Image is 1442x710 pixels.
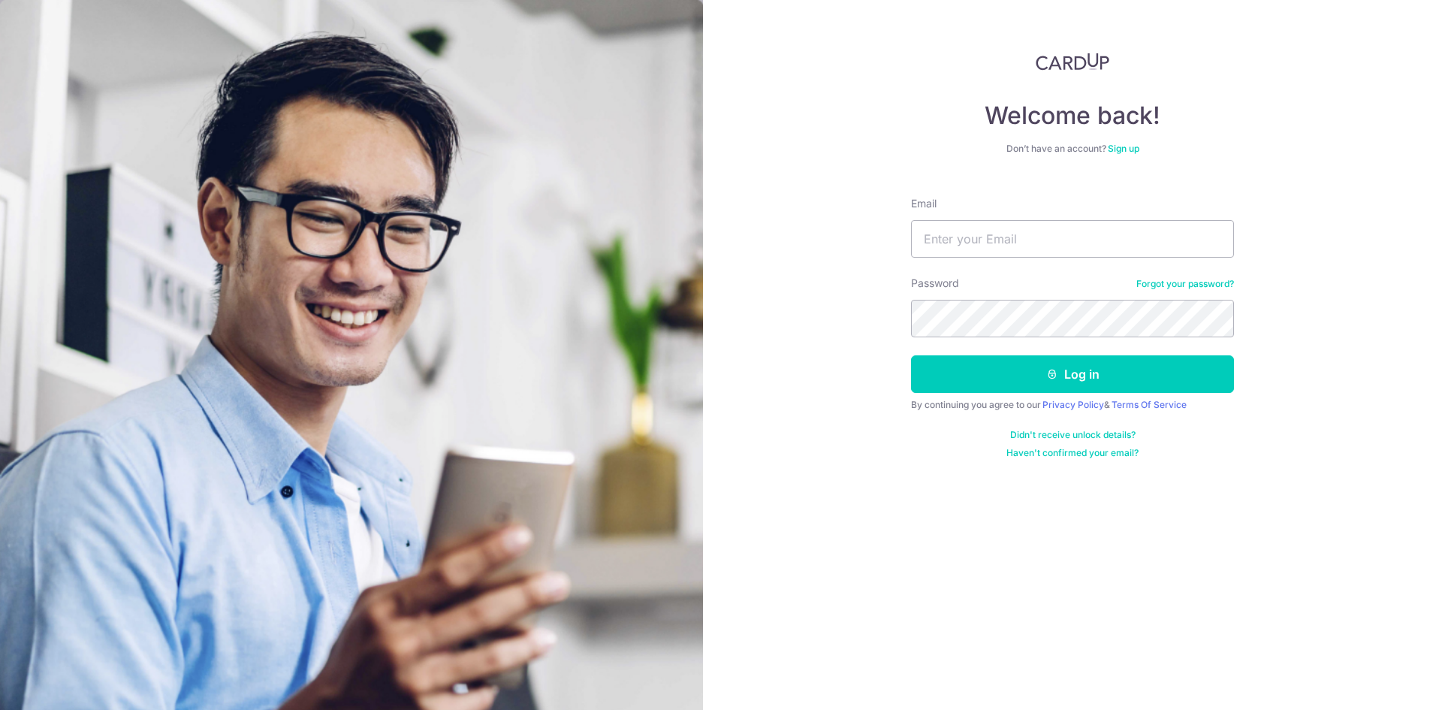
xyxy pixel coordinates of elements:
[1010,429,1136,441] a: Didn't receive unlock details?
[1108,143,1139,154] a: Sign up
[1036,53,1109,71] img: CardUp Logo
[911,220,1234,258] input: Enter your Email
[911,355,1234,393] button: Log in
[911,101,1234,131] h4: Welcome back!
[1112,399,1187,410] a: Terms Of Service
[911,143,1234,155] div: Don’t have an account?
[911,399,1234,411] div: By continuing you agree to our &
[1006,447,1139,459] a: Haven't confirmed your email?
[1042,399,1104,410] a: Privacy Policy
[911,276,959,291] label: Password
[911,196,937,211] label: Email
[1136,278,1234,290] a: Forgot your password?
